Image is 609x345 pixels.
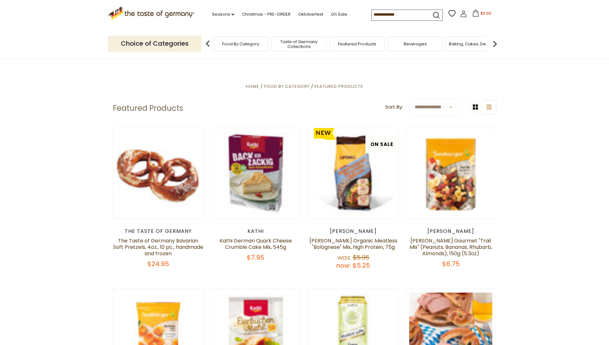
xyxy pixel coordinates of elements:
[337,253,351,262] label: Was:
[410,237,492,257] a: [PERSON_NAME] Gourmet "Trail Mix" (Peanuts, Bananas, Rhubarb, Almonds), 150g (5.3oz)
[220,237,292,251] a: Kathi German Quark Cheese Crumble Cake Mix, 545g
[113,128,204,218] img: The Taste of Germany Bavarian Soft Pretzels, 4oz., 10 pc., handmade and frozen
[147,259,169,268] span: $24.95
[406,128,496,218] img: Seeberger Gourmet "Trail Mix" (Peanuts, Bananas, Rhubarb, Almonds), 150g (5.3oz)
[273,39,324,49] a: Taste of Germany Collections
[113,228,204,234] div: The Taste of Germany
[210,228,301,234] div: Kathi
[336,261,351,270] label: Now:
[488,37,501,50] img: next arrow
[308,228,399,234] div: [PERSON_NAME]
[331,11,347,18] a: On Sale
[385,103,403,111] label: Sort By:
[315,83,363,89] a: Featured Products
[353,261,370,270] span: $5.25
[264,83,310,89] a: Food By Category
[246,83,259,89] a: Home
[442,259,460,268] span: $6.75
[113,237,203,257] a: The Taste of Germany Bavarian Soft Pretzels, 4oz., 10 pc., handmade and frozen
[247,253,264,262] span: $7.95
[242,11,291,18] a: Christmas - PRE-ORDER
[338,42,376,46] a: Featured Products
[108,36,201,51] p: Choice of Categories
[404,42,427,46] a: Beverages
[211,128,301,218] img: Kathi German Quark Cheese Crumble Cake Mix, 545g
[201,37,214,50] img: previous arrow
[309,237,397,251] a: [PERSON_NAME] Organic Meatless "Bolognese" Mix, high Protein, 75g
[480,11,491,16] span: $0.00
[113,103,183,113] h1: Featured Products
[449,42,498,46] a: Baking, Cakes, Desserts
[468,10,496,19] button: $0.00
[405,228,496,234] div: [PERSON_NAME]
[298,11,323,18] a: Oktoberfest
[353,253,369,262] span: $5.95
[308,128,399,218] img: Lamotte Organic Meatless "Bolognese" Mix, high Protein, 75g
[222,42,259,46] a: Food By Category
[212,11,234,18] a: Seasons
